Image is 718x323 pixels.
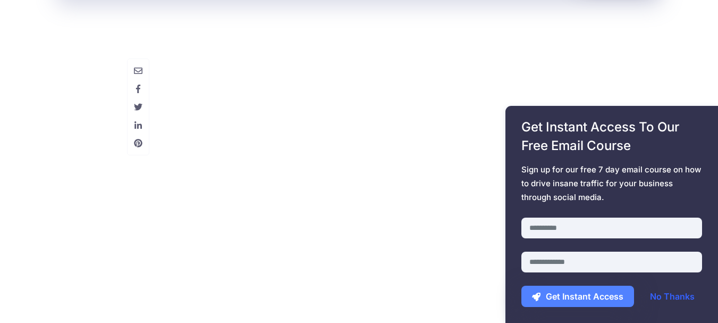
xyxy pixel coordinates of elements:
span: Sign up for our free 7 day email course on how to drive insane traffic for your business through ... [521,163,702,204]
a: No Thanks [639,286,705,307]
button: Get Instant Access [521,286,634,307]
span: Get Instant Access To Our Free Email Course [521,118,702,155]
